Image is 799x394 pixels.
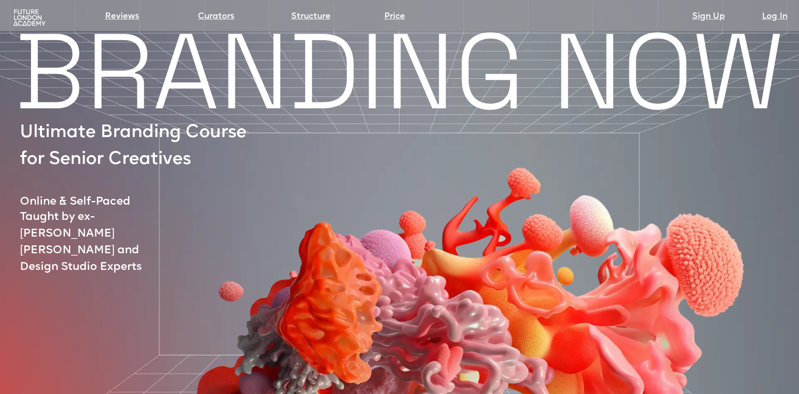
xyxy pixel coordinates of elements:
[762,10,787,23] a: Log In
[692,10,725,23] a: Sign Up
[198,10,234,23] a: Curators
[20,119,259,172] p: Ultimate Branding Course for Senior Creatives
[291,10,331,23] a: Structure
[20,209,180,276] p: Taught by ex-[PERSON_NAME] [PERSON_NAME] and Design Studio Experts
[105,10,139,23] a: Reviews
[384,10,405,23] a: Price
